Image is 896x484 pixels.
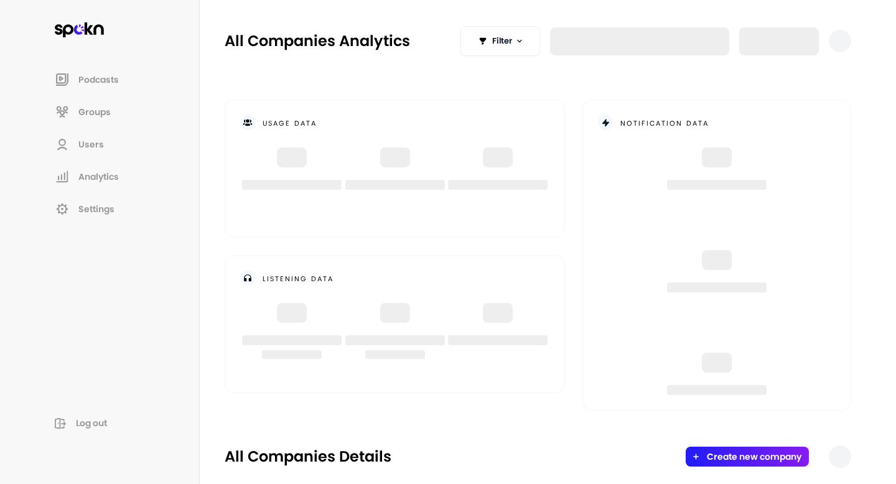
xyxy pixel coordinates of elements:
a: Analytics [45,162,174,192]
span: Analytics [78,170,119,183]
button: Log out [45,412,174,434]
a: Settings [45,194,174,224]
h2: All Companies Details [225,447,391,467]
a: Groups [45,97,174,127]
span: Users [78,138,104,151]
h2: listening data [263,272,334,284]
button: Filter [460,26,540,56]
a: Podcasts [45,65,174,95]
span: Filter [492,35,512,47]
button: Create new company [707,452,801,462]
span: Log out [76,417,107,429]
a: Users [45,129,174,159]
h2: All Companies Analytics [225,31,410,51]
h2: usage data [263,117,317,128]
span: Groups [78,106,111,118]
span: Settings [78,203,114,215]
h2: notification data [620,117,709,128]
span: Podcasts [78,73,119,86]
